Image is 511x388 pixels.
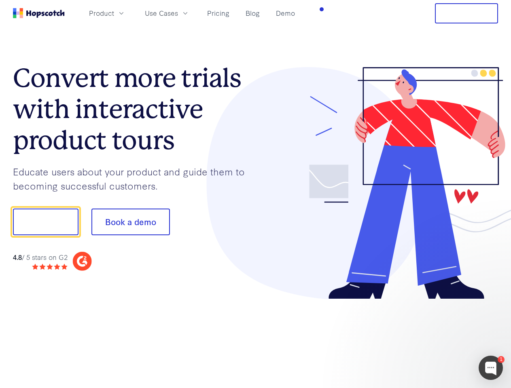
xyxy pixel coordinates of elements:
div: 1 [498,356,505,363]
button: Use Cases [140,6,194,20]
button: Book a demo [91,209,170,235]
span: Product [89,8,114,18]
a: Pricing [204,6,233,20]
div: / 5 stars on G2 [13,252,68,262]
a: Home [13,8,65,18]
button: Product [84,6,130,20]
h1: Convert more trials with interactive product tours [13,63,256,156]
strong: 4.8 [13,252,22,261]
a: Demo [273,6,298,20]
p: Educate users about your product and guide them to becoming successful customers. [13,164,256,192]
button: Free Trial [435,3,498,23]
button: Show me! [13,209,78,235]
span: Use Cases [145,8,178,18]
a: Blog [242,6,263,20]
